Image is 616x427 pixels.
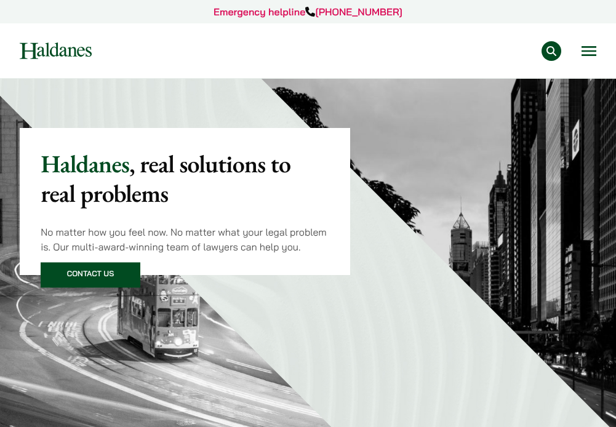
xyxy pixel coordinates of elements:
[582,46,596,56] button: Open menu
[41,149,329,208] p: Haldanes
[41,148,290,209] mark: , real solutions to real problems
[41,263,140,288] a: Contact Us
[41,225,329,254] p: No matter how you feel now. No matter what your legal problem is. Our multi-award-winning team of...
[214,6,402,18] a: Emergency helpline[PHONE_NUMBER]
[20,42,92,59] img: Logo of Haldanes
[542,41,561,61] button: Search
